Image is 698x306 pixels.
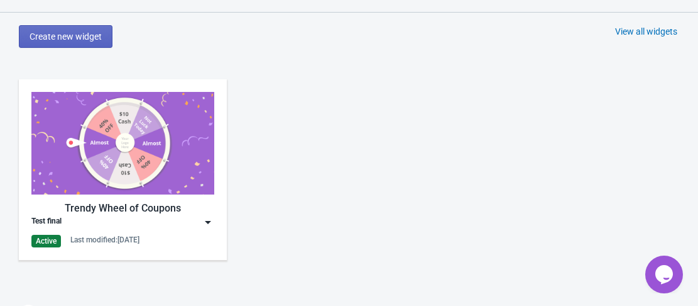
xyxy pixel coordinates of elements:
[31,92,214,195] img: trendy_game.png
[31,216,62,229] div: Test final
[202,216,214,229] img: dropdown.png
[31,235,61,247] div: Active
[31,201,214,216] div: Trendy Wheel of Coupons
[30,31,102,42] span: Create new widget
[645,256,685,293] iframe: chat widget
[615,25,677,38] div: View all widgets
[70,235,139,245] div: Last modified: [DATE]
[19,25,112,48] button: Create new widget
